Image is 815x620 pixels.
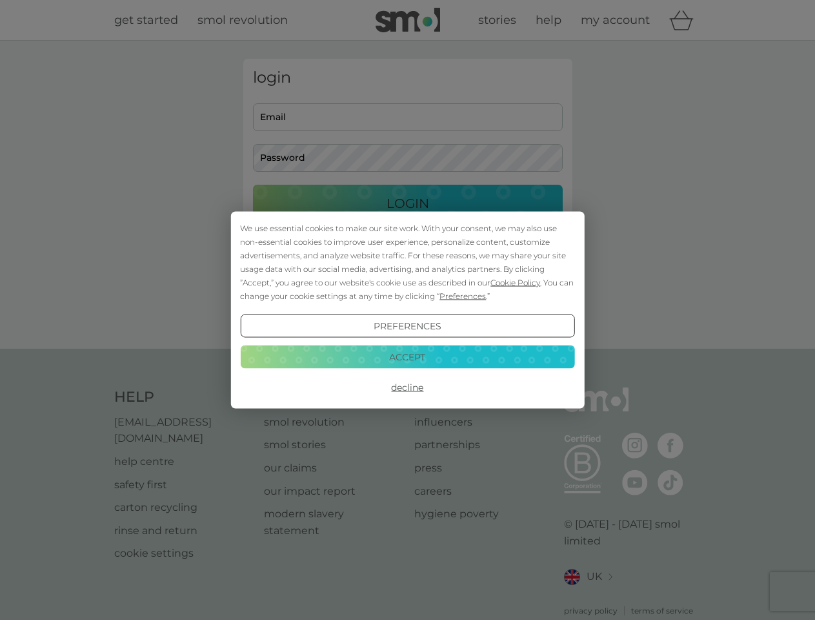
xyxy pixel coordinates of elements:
[439,291,486,301] span: Preferences
[230,212,584,409] div: Cookie Consent Prompt
[240,315,574,338] button: Preferences
[240,376,574,399] button: Decline
[240,345,574,368] button: Accept
[240,222,574,303] div: We use essential cookies to make our site work. With your consent, we may also use non-essential ...
[490,278,540,287] span: Cookie Policy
